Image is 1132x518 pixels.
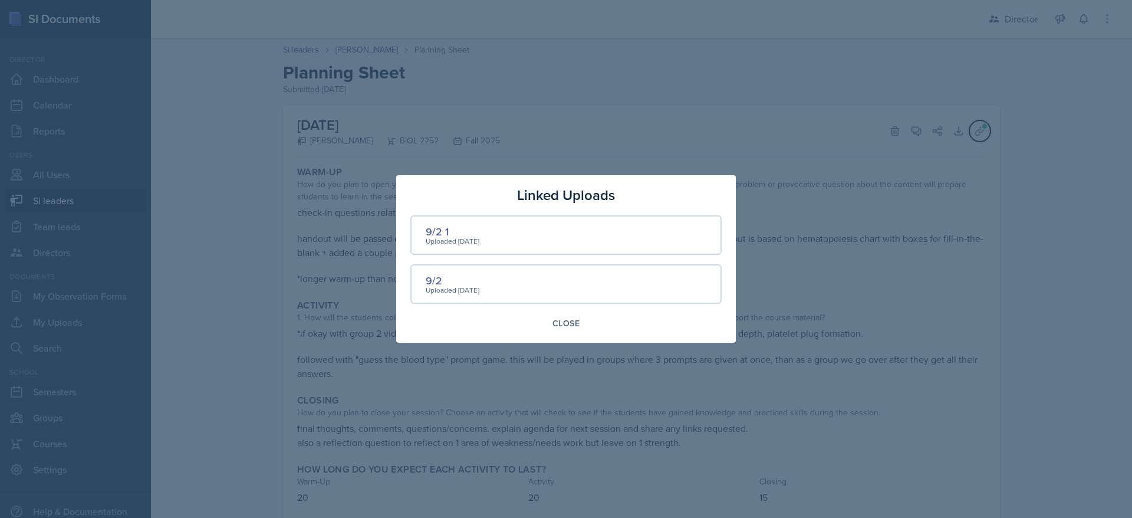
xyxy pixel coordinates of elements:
div: 9/2 [426,273,479,288]
div: 9/2 1 [426,224,479,240]
div: Close [552,319,580,328]
h3: Linked Uploads [517,185,615,206]
div: Uploaded [DATE] [426,236,479,247]
button: Close [545,313,587,333]
div: Uploaded [DATE] [426,285,479,296]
